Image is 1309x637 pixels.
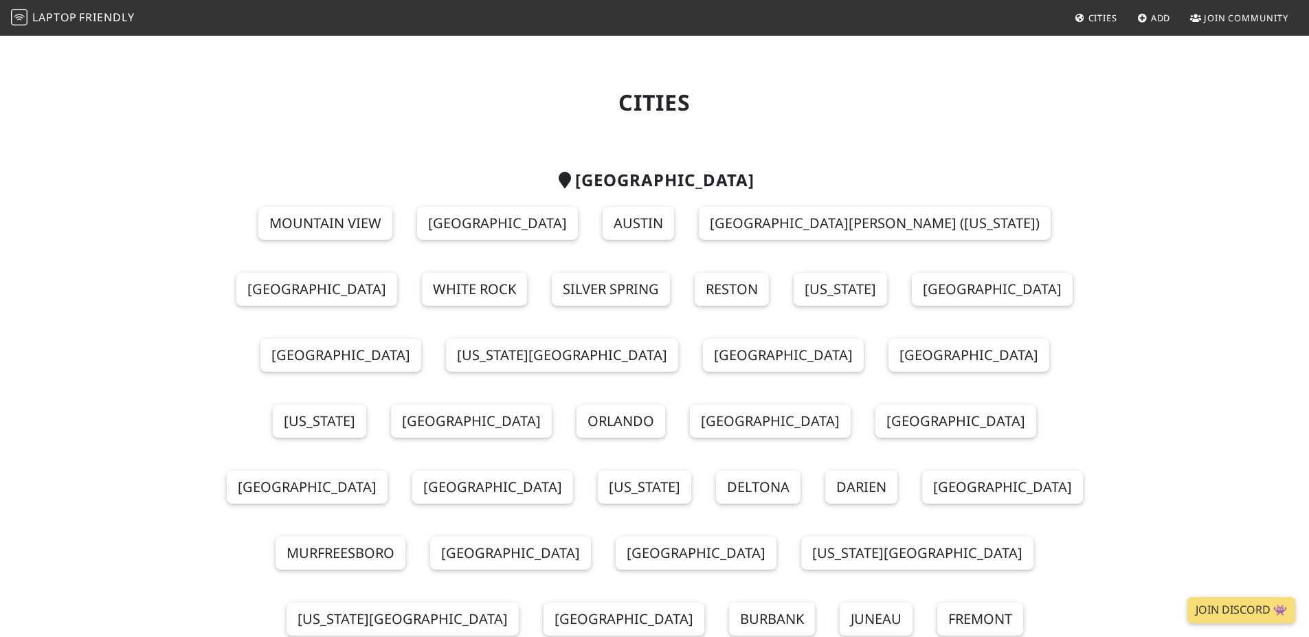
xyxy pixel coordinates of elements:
a: [GEOGRAPHIC_DATA] [544,603,704,636]
a: Juneau [840,603,913,636]
a: Add [1132,5,1176,30]
a: Murfreesboro [276,537,405,570]
a: White Rock [422,273,527,306]
a: [GEOGRAPHIC_DATA] [227,471,388,504]
a: Mountain View [258,207,392,240]
a: [US_STATE] [794,273,887,306]
a: Join Community [1185,5,1294,30]
a: Fremont [937,603,1023,636]
a: Burbank [729,603,815,636]
span: Friendly [79,10,134,25]
a: [GEOGRAPHIC_DATA] [703,339,864,372]
a: [GEOGRAPHIC_DATA][PERSON_NAME] ([US_STATE]) [699,207,1051,240]
h1: Cities [210,89,1100,115]
span: Join Community [1204,12,1288,24]
a: [GEOGRAPHIC_DATA] [236,273,397,306]
a: LaptopFriendly LaptopFriendly [11,6,135,30]
a: Deltona [716,471,801,504]
a: [US_STATE] [598,471,691,504]
a: [US_STATE] [273,405,366,438]
a: [GEOGRAPHIC_DATA] [875,405,1036,438]
a: [GEOGRAPHIC_DATA] [391,405,552,438]
span: Laptop [32,10,77,25]
a: [GEOGRAPHIC_DATA] [888,339,1049,372]
a: Silver Spring [552,273,670,306]
a: Reston [695,273,769,306]
a: Darien [825,471,897,504]
a: [US_STATE][GEOGRAPHIC_DATA] [287,603,519,636]
h2: [GEOGRAPHIC_DATA] [210,170,1100,190]
span: Add [1151,12,1171,24]
a: [GEOGRAPHIC_DATA] [922,471,1083,504]
a: [GEOGRAPHIC_DATA] [430,537,591,570]
a: [GEOGRAPHIC_DATA] [412,471,573,504]
a: Austin [603,207,674,240]
a: Join Discord 👾 [1187,597,1295,623]
a: [GEOGRAPHIC_DATA] [417,207,578,240]
a: [GEOGRAPHIC_DATA] [912,273,1073,306]
a: [GEOGRAPHIC_DATA] [616,537,776,570]
a: [GEOGRAPHIC_DATA] [690,405,851,438]
a: [US_STATE][GEOGRAPHIC_DATA] [801,537,1033,570]
a: Orlando [577,405,665,438]
a: [GEOGRAPHIC_DATA] [260,339,421,372]
img: LaptopFriendly [11,9,27,25]
a: Cities [1069,5,1123,30]
span: Cities [1088,12,1117,24]
a: [US_STATE][GEOGRAPHIC_DATA] [446,339,678,372]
